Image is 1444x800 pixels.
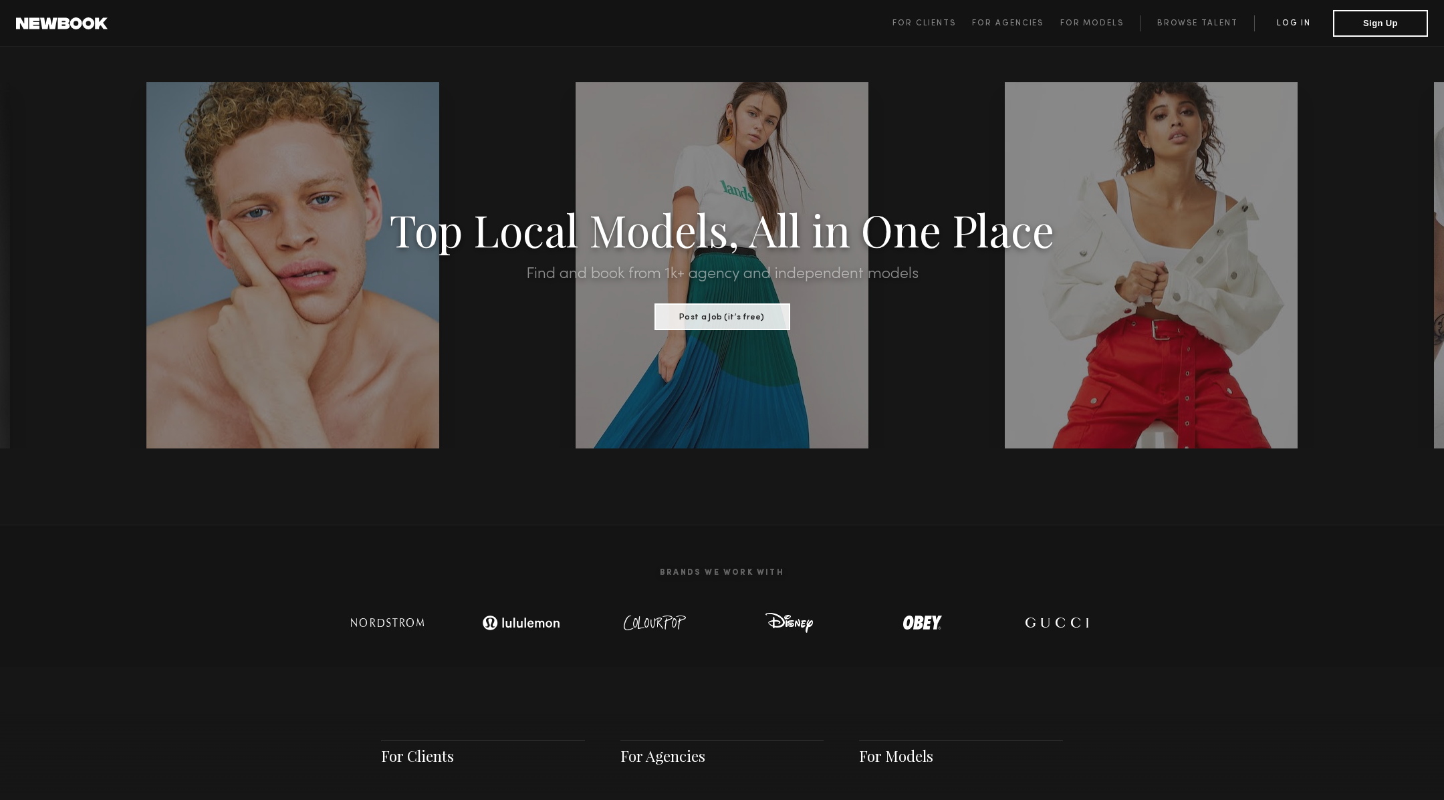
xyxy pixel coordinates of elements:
button: Post a Job (it’s free) [654,303,790,330]
img: logo-colour-pop.svg [612,610,699,636]
a: For Models [859,746,933,766]
span: For Agencies [972,19,1044,27]
span: For Models [1060,19,1124,27]
a: For Clients [892,15,972,31]
button: Sign Up [1333,10,1428,37]
span: For Clients [892,19,956,27]
a: For Clients [381,746,454,766]
a: For Agencies [620,746,705,766]
a: Browse Talent [1140,15,1254,31]
img: logo-gucci.svg [1013,610,1100,636]
img: logo-disney.svg [745,610,832,636]
h2: Find and book from 1k+ agency and independent models [108,266,1336,282]
h1: Top Local Models, All in One Place [108,209,1336,250]
img: logo-lulu.svg [475,610,568,636]
img: logo-obey.svg [879,610,966,636]
img: logo-nordstrom.svg [341,610,435,636]
a: Log in [1254,15,1333,31]
a: Post a Job (it’s free) [654,308,790,323]
a: For Models [1060,15,1140,31]
a: For Agencies [972,15,1060,31]
h2: Brands We Work With [321,552,1123,593]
